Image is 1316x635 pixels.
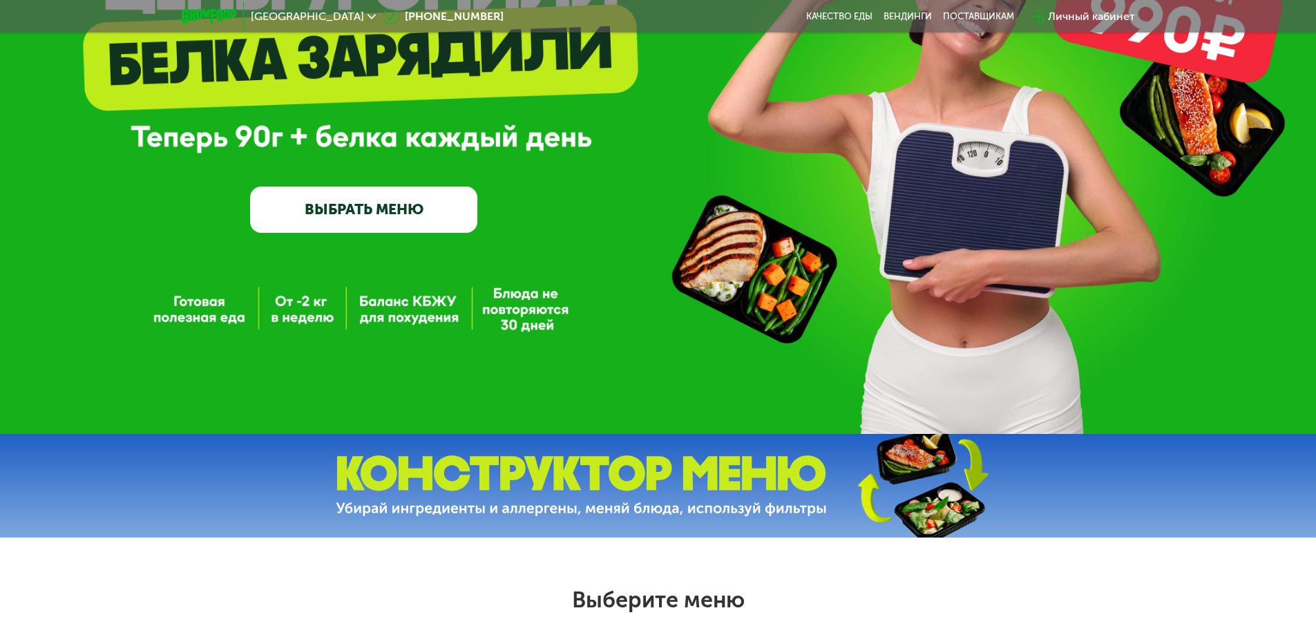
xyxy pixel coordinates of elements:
[250,187,477,232] a: ВЫБРАТЬ МЕНЮ
[251,11,364,22] span: [GEOGRAPHIC_DATA]
[943,11,1014,22] div: поставщикам
[383,8,504,25] a: [PHONE_NUMBER]
[806,11,872,22] a: Качество еды
[44,586,1272,614] h2: Выберите меню
[884,11,932,22] a: Вендинги
[1048,8,1135,25] div: Личный кабинет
